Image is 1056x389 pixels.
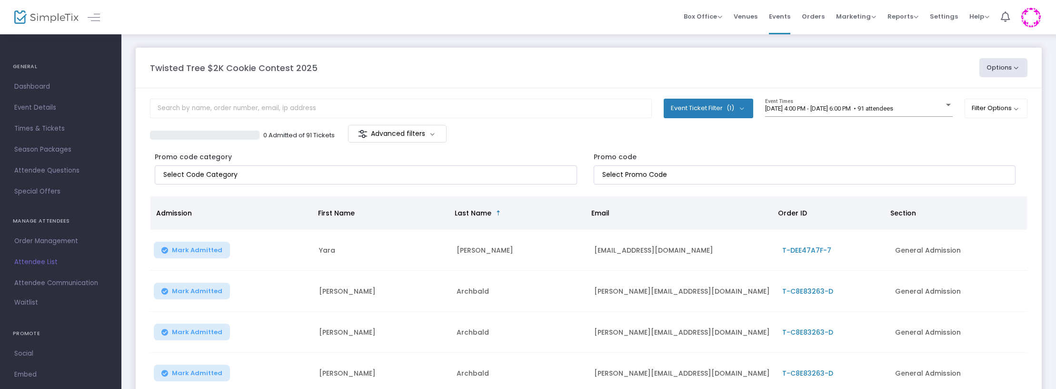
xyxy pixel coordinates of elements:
[782,369,833,378] span: T-C8E83263-D
[263,131,335,140] p: 0 Admitted of 91 Tickets
[14,369,107,381] span: Embed
[318,208,355,218] span: First Name
[155,152,232,162] label: Promo code category
[172,369,222,377] span: Mark Admitted
[313,271,451,312] td: [PERSON_NAME]
[14,348,107,360] span: Social
[13,324,109,343] h4: PROMOTE
[734,4,757,29] span: Venues
[156,208,192,218] span: Admission
[588,312,777,353] td: [PERSON_NAME][EMAIL_ADDRESS][DOMAIN_NAME]
[172,246,222,254] span: Mark Admitted
[14,164,107,177] span: Attendee Questions
[782,246,831,255] span: T-DEE47A7F-7
[588,230,777,271] td: [EMAIL_ADDRESS][DOMAIN_NAME]
[782,287,833,296] span: T-C8E83263-D
[14,298,38,307] span: Waitlist
[930,4,958,29] span: Settings
[14,235,107,247] span: Order Management
[14,143,107,156] span: Season Packages
[13,212,109,231] h4: MANAGE ATTENDEES
[591,208,609,218] span: Email
[313,230,451,271] td: Yara
[979,58,1028,77] button: Options
[172,328,222,336] span: Mark Admitted
[348,125,447,143] m-button: Advanced filters
[664,99,753,118] button: Event Ticket Filter(1)
[14,256,107,268] span: Attendee List
[150,99,652,118] input: Search by name, order number, email, ip address
[358,129,368,139] img: filter
[163,170,572,180] input: NO DATA FOUND
[802,4,825,29] span: Orders
[14,185,107,198] span: Special Offers
[778,208,807,218] span: Order ID
[14,81,107,93] span: Dashboard
[594,152,637,162] label: Promo code
[965,99,1028,118] button: Filter Options
[602,170,1011,180] input: NO DATA FOUND
[313,312,451,353] td: [PERSON_NAME]
[150,61,318,74] m-panel-title: Twisted Tree $2K Cookie Contest 2025
[451,312,588,353] td: Archbald
[451,230,588,271] td: [PERSON_NAME]
[765,105,893,112] span: [DATE] 4:00 PM - [DATE] 6:00 PM • 91 attendees
[13,57,109,76] h4: GENERAL
[154,242,230,258] button: Mark Admitted
[684,12,722,21] span: Box Office
[889,271,1027,312] td: General Admission
[969,12,989,21] span: Help
[14,102,107,114] span: Event Details
[154,324,230,340] button: Mark Admitted
[172,287,222,295] span: Mark Admitted
[588,271,777,312] td: [PERSON_NAME][EMAIL_ADDRESS][DOMAIN_NAME]
[154,365,230,381] button: Mark Admitted
[727,104,734,112] span: (1)
[451,271,588,312] td: Archbald
[889,312,1027,353] td: General Admission
[889,230,1027,271] td: General Admission
[890,208,916,218] span: Section
[769,4,790,29] span: Events
[14,277,107,289] span: Attendee Communication
[154,283,230,299] button: Mark Admitted
[14,123,107,135] span: Times & Tickets
[455,208,491,218] span: Last Name
[782,328,833,337] span: T-C8E83263-D
[495,209,502,217] span: Sortable
[887,12,918,21] span: Reports
[836,12,876,21] span: Marketing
